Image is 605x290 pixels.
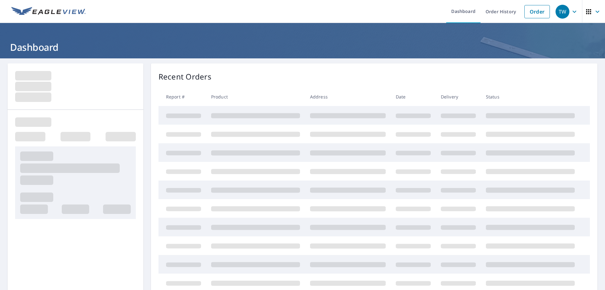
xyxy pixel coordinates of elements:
a: Order [524,5,550,18]
th: Report # [158,87,206,106]
th: Delivery [436,87,481,106]
th: Address [305,87,391,106]
div: TW [556,5,569,19]
h1: Dashboard [8,41,597,54]
img: EV Logo [11,7,86,16]
th: Product [206,87,305,106]
th: Status [481,87,580,106]
th: Date [391,87,436,106]
p: Recent Orders [158,71,211,82]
